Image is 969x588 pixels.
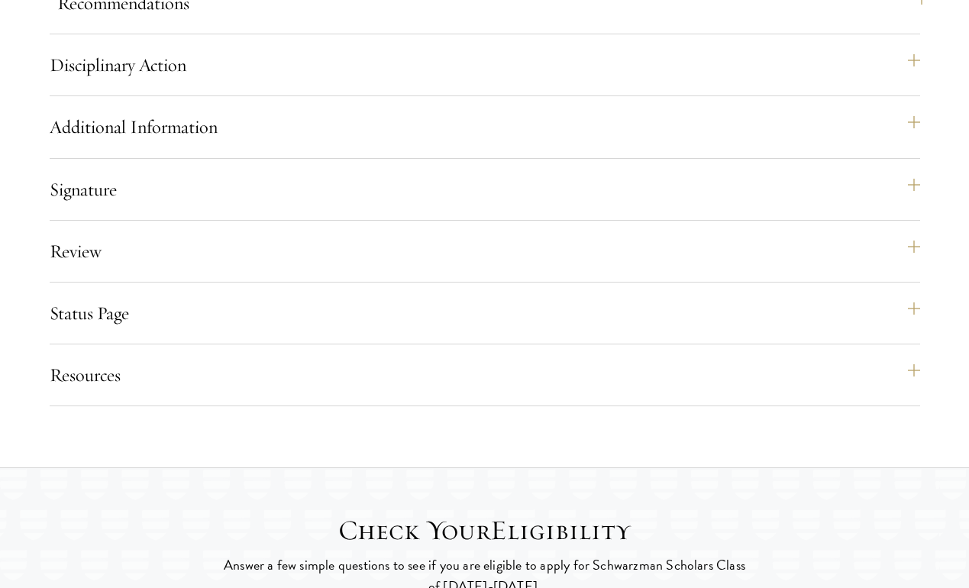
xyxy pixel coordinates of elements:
[50,108,920,145] button: Additional Information
[50,357,920,393] button: Resources
[221,514,748,547] h2: Check Your Eligibility
[50,47,920,83] button: Disciplinary Action
[50,295,920,331] button: Status Page
[50,233,920,270] button: Review
[50,171,920,208] button: Signature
